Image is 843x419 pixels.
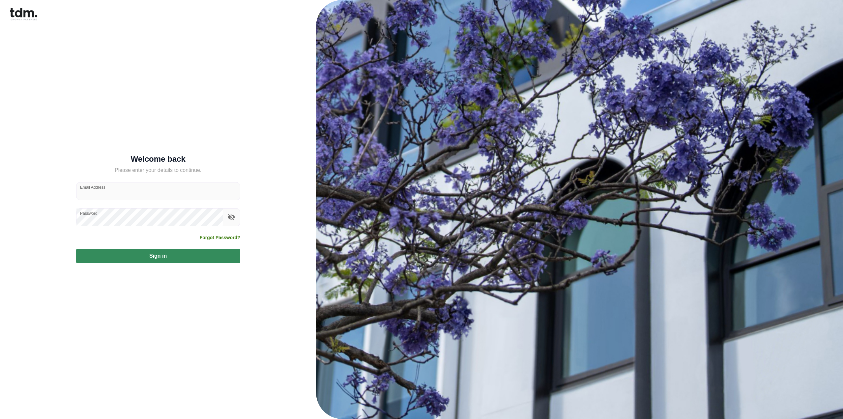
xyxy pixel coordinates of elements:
[76,249,240,263] button: Sign in
[76,156,240,162] h5: Welcome back
[80,184,105,190] label: Email Address
[200,234,240,241] a: Forgot Password?
[226,211,237,223] button: toggle password visibility
[80,210,98,216] label: Password
[76,166,240,174] h5: Please enter your details to continue.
